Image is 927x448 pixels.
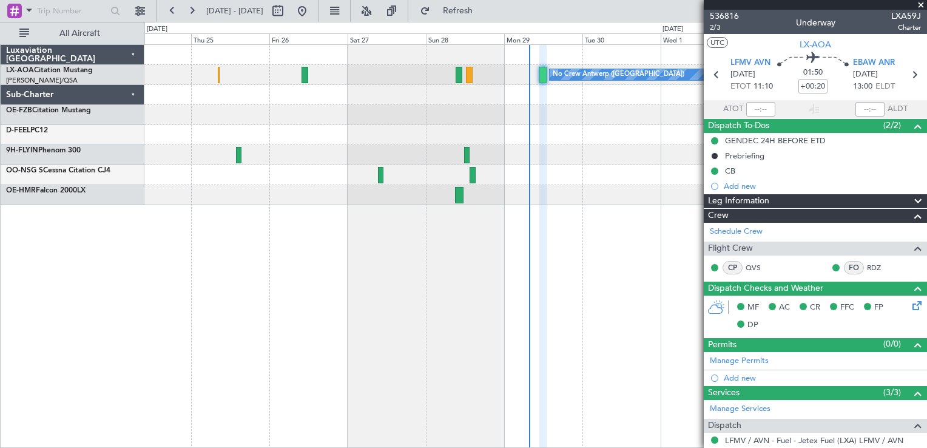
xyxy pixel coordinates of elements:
span: ELDT [875,81,895,93]
div: Wed 24 [113,33,192,44]
span: OE-HMR [6,187,36,194]
span: Permits [708,338,737,352]
div: FO [844,261,864,274]
div: Add new [724,181,921,191]
span: CR [810,302,820,314]
span: LX-AOA [6,67,34,74]
div: Sat 27 [348,33,426,44]
div: [DATE] [662,24,683,35]
span: [DATE] [730,69,755,81]
span: 11:10 [753,81,773,93]
span: Dispatch To-Dos [708,119,769,133]
div: Add new [724,373,921,383]
div: Underway [796,16,835,29]
span: 536816 [710,10,739,22]
span: 01:50 [803,67,823,79]
div: [DATE] [147,24,167,35]
a: OE-HMRFalcon 2000LX [6,187,86,194]
a: [PERSON_NAME]/QSA [6,76,78,85]
span: (0/0) [883,338,901,350]
span: DP [747,319,758,331]
span: FFC [840,302,854,314]
div: Prebriefing [725,151,764,161]
a: Manage Services [710,403,770,415]
div: Fri 26 [269,33,348,44]
span: ATOT [723,103,743,115]
a: RDZ [867,262,894,273]
div: Wed 1 [661,33,739,44]
span: 13:00 [853,81,872,93]
a: LFMV / AVN - Fuel - Jetex Fuel (LXA) LFMV / AVN [725,435,903,446]
button: Refresh [414,1,487,21]
a: LX-AOACitation Mustang [6,67,93,74]
span: 9H-FLYIN [6,147,38,154]
span: OE-FZB [6,107,32,114]
div: Sun 28 [426,33,504,44]
a: 9H-FLYINPhenom 300 [6,147,81,154]
span: LFMV AVN [730,57,770,69]
span: LX-AOA [800,38,831,51]
a: OE-FZBCitation Mustang [6,107,91,114]
a: Manage Permits [710,355,769,367]
a: OO-NSG SCessna Citation CJ4 [6,167,110,174]
div: CP [723,261,743,274]
a: D-FEELPC12 [6,127,48,134]
span: ALDT [888,103,908,115]
span: Crew [708,209,729,223]
span: LXA59J [891,10,921,22]
input: Trip Number [37,2,107,20]
div: Tue 30 [582,33,661,44]
span: Flight Crew [708,242,753,256]
span: All Aircraft [32,29,128,38]
span: OO-NSG S [6,167,43,174]
span: EBAW ANR [853,57,895,69]
span: [DATE] - [DATE] [206,5,263,16]
a: QVS [746,262,773,273]
span: Leg Information [708,194,769,208]
span: Dispatch [708,419,741,433]
span: Charter [891,22,921,33]
input: --:-- [746,102,775,117]
span: (3/3) [883,386,901,399]
span: 2/3 [710,22,739,33]
span: (2/2) [883,119,901,132]
div: Mon 29 [504,33,582,44]
a: Schedule Crew [710,226,763,238]
span: ETOT [730,81,750,93]
span: D-FEEL [6,127,30,134]
div: No Crew Antwerp ([GEOGRAPHIC_DATA]) [553,66,684,84]
span: AC [779,302,790,314]
span: [DATE] [853,69,878,81]
button: All Aircraft [13,24,132,43]
span: Dispatch Checks and Weather [708,282,823,296]
span: Services [708,386,740,400]
span: FP [874,302,883,314]
div: Thu 25 [191,33,269,44]
span: MF [747,302,759,314]
div: CB [725,166,735,176]
div: GENDEC 24H BEFORE ETD [725,135,826,146]
span: Refresh [433,7,484,15]
button: UTC [707,37,728,48]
